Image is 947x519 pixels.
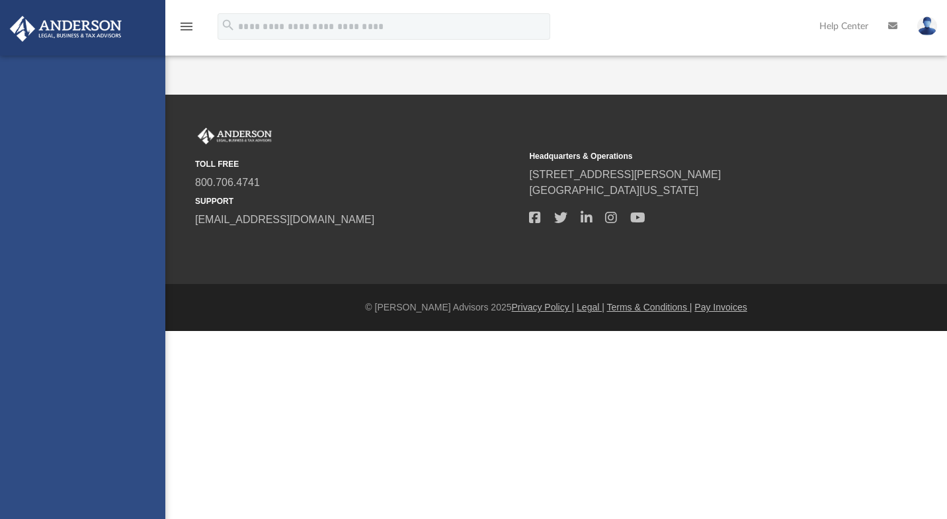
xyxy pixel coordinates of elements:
[179,19,194,34] i: menu
[529,169,721,180] a: [STREET_ADDRESS][PERSON_NAME]
[512,302,575,312] a: Privacy Policy |
[165,301,947,314] div: © [PERSON_NAME] Advisors 2025
[195,177,260,188] a: 800.706.4741
[529,150,854,162] small: Headquarters & Operations
[917,17,937,36] img: User Pic
[179,25,194,34] a: menu
[607,302,692,312] a: Terms & Conditions |
[577,302,604,312] a: Legal |
[195,158,520,170] small: TOLL FREE
[529,185,698,196] a: [GEOGRAPHIC_DATA][US_STATE]
[694,302,747,312] a: Pay Invoices
[195,195,520,207] small: SUPPORT
[221,18,235,32] i: search
[195,128,274,145] img: Anderson Advisors Platinum Portal
[6,16,126,42] img: Anderson Advisors Platinum Portal
[195,214,374,225] a: [EMAIL_ADDRESS][DOMAIN_NAME]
